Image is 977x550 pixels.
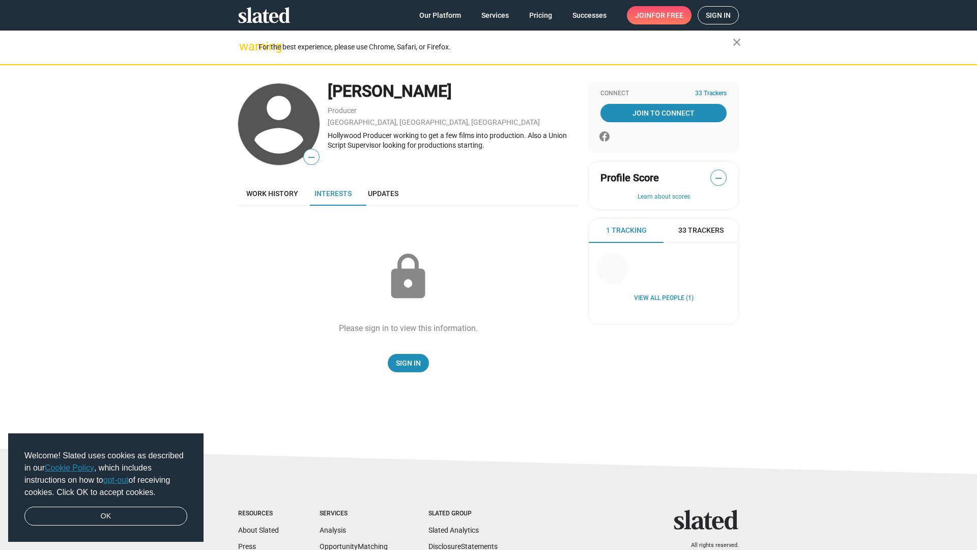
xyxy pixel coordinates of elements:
span: Join To Connect [602,104,725,122]
mat-icon: close [731,36,743,48]
a: Work history [238,181,306,206]
span: Interests [314,189,352,198]
span: Services [481,6,509,24]
a: Cookie Policy [45,463,94,472]
span: — [711,172,726,185]
span: — [304,151,319,164]
div: Slated Group [428,510,498,518]
a: Sign In [388,354,429,372]
span: Work history [246,189,298,198]
span: Successes [572,6,607,24]
a: Interests [306,181,360,206]
div: Please sign in to view this information. [339,323,478,334]
a: Pricing [521,6,560,24]
span: 1 Tracking [606,226,647,235]
a: Join To Connect [600,104,727,122]
a: Producer [328,106,357,115]
div: For the best experience, please use Chrome, Safari, or Firefox. [258,40,733,54]
span: Updates [368,189,398,198]
span: Profile Score [600,171,659,185]
span: Sign in [706,7,731,24]
a: Successes [564,6,615,24]
div: Resources [238,510,279,518]
a: Joinfor free [627,6,692,24]
a: View all People (1) [634,294,694,302]
a: Sign in [698,6,739,24]
span: Welcome! Slated uses cookies as described in our , which includes instructions on how to of recei... [24,450,187,499]
div: Services [320,510,388,518]
span: 33 Trackers [678,226,724,235]
a: About Slated [238,526,279,534]
a: Updates [360,181,407,206]
span: for free [651,6,683,24]
div: [PERSON_NAME] [328,80,578,102]
a: dismiss cookie message [24,507,187,526]
mat-icon: lock [383,252,434,302]
span: Pricing [529,6,552,24]
span: Join [635,6,683,24]
a: opt-out [103,476,129,484]
a: Analysis [320,526,346,534]
a: [GEOGRAPHIC_DATA], [GEOGRAPHIC_DATA], [GEOGRAPHIC_DATA] [328,118,540,126]
span: Sign In [396,354,421,372]
span: 33 Trackers [695,90,727,98]
div: cookieconsent [8,433,204,542]
div: Connect [600,90,727,98]
a: Our Platform [411,6,469,24]
a: Services [473,6,517,24]
a: Slated Analytics [428,526,479,534]
mat-icon: warning [239,40,251,52]
div: Hollywood Producer working to get a few films into production. Also a Union Script Supervisor loo... [328,131,578,150]
button: Learn about scores [600,193,727,201]
span: Our Platform [419,6,461,24]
